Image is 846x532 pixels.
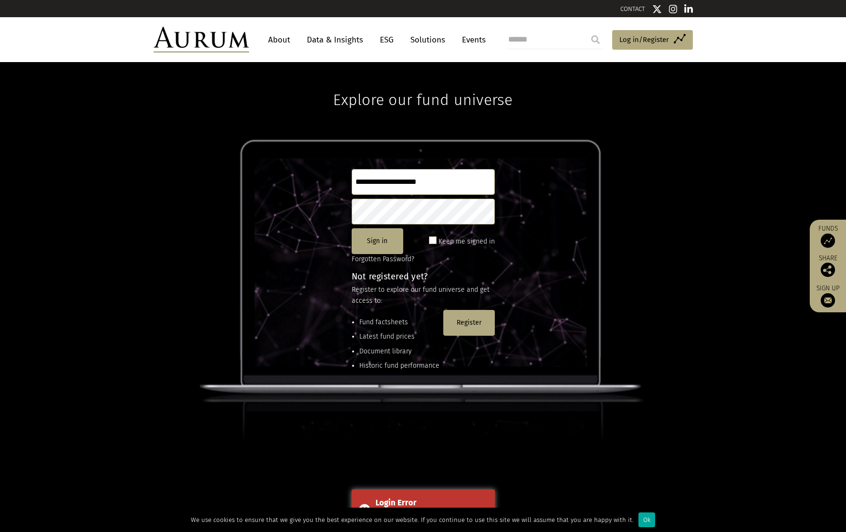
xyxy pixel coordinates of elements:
div: Login Error [376,497,488,509]
label: Keep me signed in [439,236,495,247]
span: Log in/Register [619,34,669,45]
a: Solutions [406,31,450,49]
a: Log in/Register [612,30,693,50]
p: Register to explore our fund universe and get access to: [352,285,495,306]
div: Share [815,255,841,277]
li: Document library [359,346,439,357]
h4: Not registered yet? [352,272,495,281]
a: Funds [815,224,841,248]
a: ESG [375,31,398,49]
a: CONTACT [620,5,645,12]
input: Submit [586,30,605,49]
h1: Explore our fund universe [333,62,512,109]
li: Fund factsheets [359,317,439,328]
img: Aurum [154,27,249,53]
a: Data & Insights [302,31,368,49]
a: Events [457,31,486,49]
div: Ok [638,512,655,527]
img: Instagram icon [669,4,678,14]
img: Share this post [821,263,835,277]
button: Sign in [352,228,403,254]
a: Forgotten Password? [352,255,414,263]
li: Latest fund prices [359,331,439,342]
li: Historic fund performance [359,361,439,371]
img: Linkedin icon [684,4,693,14]
img: Access Funds [821,234,835,248]
button: Register [443,310,495,336]
img: Sign up to our newsletter [821,293,835,308]
img: Twitter icon [652,4,662,14]
a: About [263,31,295,49]
a: Sign up [815,284,841,308]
